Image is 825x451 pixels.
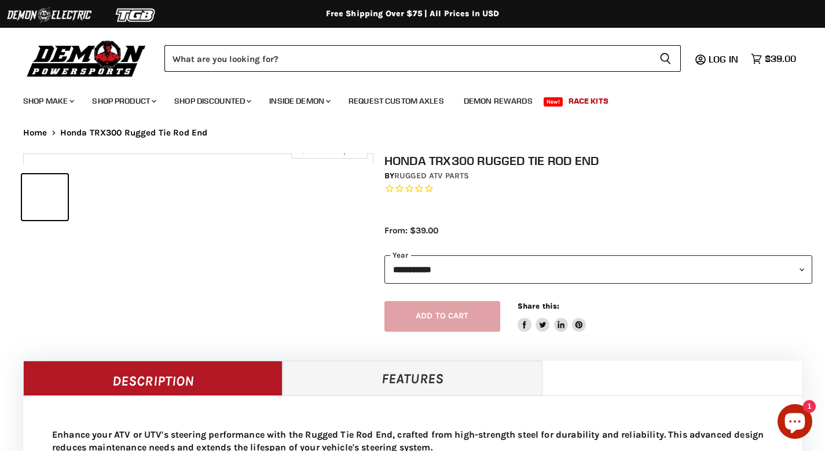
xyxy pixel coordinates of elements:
[544,97,563,107] span: New!
[560,89,617,113] a: Race Kits
[650,45,681,72] button: Search
[297,146,361,155] span: Click to expand
[14,89,81,113] a: Shop Make
[23,38,150,79] img: Demon Powersports
[518,302,559,310] span: Share this:
[745,50,802,67] a: $39.00
[384,225,438,236] span: From: $39.00
[709,53,738,65] span: Log in
[283,361,542,395] a: Features
[93,4,179,26] img: TGB Logo 2
[60,128,208,138] span: Honda TRX300 Rugged Tie Rod End
[340,89,453,113] a: Request Custom Axles
[71,174,117,220] button: Honda TRX300 Rugged Tie Rod End thumbnail
[23,128,47,138] a: Home
[518,301,586,332] aside: Share this:
[765,53,796,64] span: $39.00
[774,404,816,442] inbox-online-store-chat: Shopify online store chat
[455,89,541,113] a: Demon Rewards
[166,89,258,113] a: Shop Discounted
[384,255,813,284] select: year
[703,54,745,64] a: Log in
[384,153,813,168] h1: Honda TRX300 Rugged Tie Rod End
[23,361,283,395] a: Description
[384,183,813,195] span: Rated 0.0 out of 5 stars 0 reviews
[22,174,68,220] button: Honda TRX300 Rugged Tie Rod End thumbnail
[164,45,681,72] form: Product
[384,170,813,182] div: by
[83,89,163,113] a: Shop Product
[394,171,469,181] a: Rugged ATV Parts
[6,4,93,26] img: Demon Electric Logo 2
[261,89,338,113] a: Inside Demon
[14,85,793,113] ul: Main menu
[164,45,650,72] input: Search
